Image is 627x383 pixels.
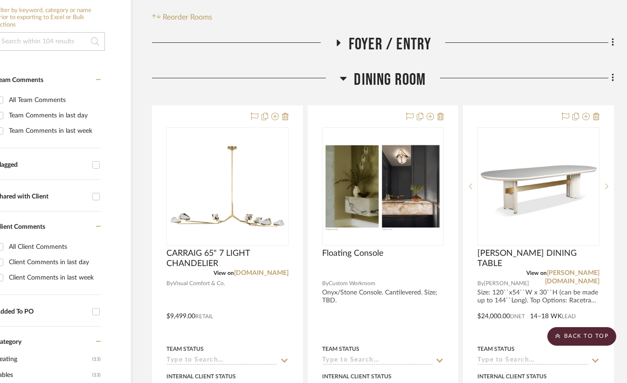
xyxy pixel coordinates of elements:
[167,128,288,245] div: 0
[477,356,588,365] input: Type to Search…
[92,368,101,383] span: (13)
[478,144,599,228] img: CLEO DINING TABLE
[166,279,173,288] span: By
[547,327,616,346] scroll-to-top-button: BACK TO TOP
[329,279,375,288] span: Custom Workroom
[349,34,432,55] span: Foyer / Entry
[477,372,547,381] div: Internal Client Status
[9,93,98,108] div: All Team Comments
[323,128,444,245] div: 0
[484,279,529,288] span: [PERSON_NAME]
[322,372,392,381] div: Internal Client Status
[545,270,599,285] a: [PERSON_NAME][DOMAIN_NAME]
[214,270,234,276] span: View on
[166,345,204,353] div: Team Status
[166,248,289,269] span: CARRAIG 65" 7 LIGHT CHANDELIER
[322,248,384,259] span: Floating Console
[166,356,277,365] input: Type to Search…
[9,255,98,270] div: Client Comments in last day
[323,142,443,231] img: Floating Console
[234,270,289,276] a: [DOMAIN_NAME]
[477,248,599,269] span: [PERSON_NAME] DINING TABLE
[166,372,236,381] div: Internal Client Status
[477,279,484,288] span: By
[354,70,426,90] span: Dining Room
[9,108,98,123] div: Team Comments in last day
[322,345,359,353] div: Team Status
[9,270,98,285] div: Client Comments in last week
[92,352,101,367] span: (13)
[9,123,98,138] div: Team Comments in last week
[477,345,515,353] div: Team Status
[173,279,225,288] span: Visual Comfort & Co.
[526,270,547,276] span: View on
[163,12,212,23] span: Reorder Rooms
[322,279,329,288] span: By
[9,239,98,254] div: All Client Comments
[322,356,433,365] input: Type to Search…
[169,128,286,245] img: CARRAIG 65" 7 LIGHT CHANDELIER
[152,12,212,23] button: Reorder Rooms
